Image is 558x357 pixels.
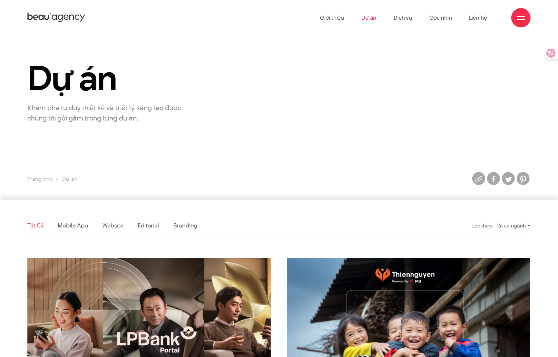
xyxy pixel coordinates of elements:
a: Website [102,221,123,229]
p: Khám phá tư duy thiết kế và triết lý sáng tạo được chúng tôi gửi gắm trong từng dự án. [27,102,184,123]
a: Mobile app [58,221,88,229]
div: Lọc theo: [472,220,493,231]
div: Tất cả ngành [496,220,531,231]
h1: Dự án [27,60,184,97]
a: Trang chủ [27,175,53,183]
a: Editorial [138,221,159,229]
a: Tất cả [27,221,44,229]
a: Branding [173,221,197,229]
